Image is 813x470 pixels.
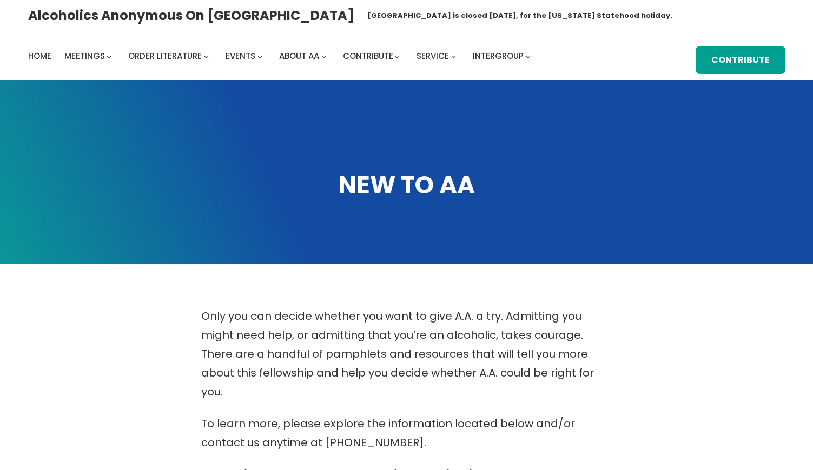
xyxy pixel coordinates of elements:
span: Service [417,50,449,62]
a: Home [28,49,51,64]
p: To learn more, please explore the information located below and/or contact us anytime at [PHONE_N... [201,414,612,452]
a: Meetings [64,49,105,64]
a: Contribute [343,49,393,64]
span: Meetings [64,50,105,62]
a: Contribute [696,46,785,75]
a: About AA [279,49,319,64]
button: Events submenu [257,53,262,58]
p: Only you can decide whether you want to give A.A. a try. Admitting you might need help, or admitt... [201,307,612,401]
a: Intergroup [473,49,524,64]
span: About AA [279,50,319,62]
a: Alcoholics Anonymous on [GEOGRAPHIC_DATA] [28,4,354,27]
a: Service [417,49,449,64]
span: Events [226,50,255,62]
span: Contribute [343,50,393,62]
button: Meetings submenu [107,53,111,58]
button: Contribute submenu [395,53,400,58]
button: About AA submenu [321,53,326,58]
button: Service submenu [451,53,456,58]
nav: Intergroup [28,49,534,64]
button: Order Literature submenu [204,53,209,58]
span: Intergroup [473,50,524,62]
span: Order Literature [128,50,202,62]
a: Events [226,49,255,64]
h1: [GEOGRAPHIC_DATA] is closed [DATE], for the [US_STATE] Statehood holiday. [367,10,672,21]
span: Home [28,50,51,62]
h1: NEW TO AA [28,169,785,202]
button: Intergroup submenu [526,53,531,58]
